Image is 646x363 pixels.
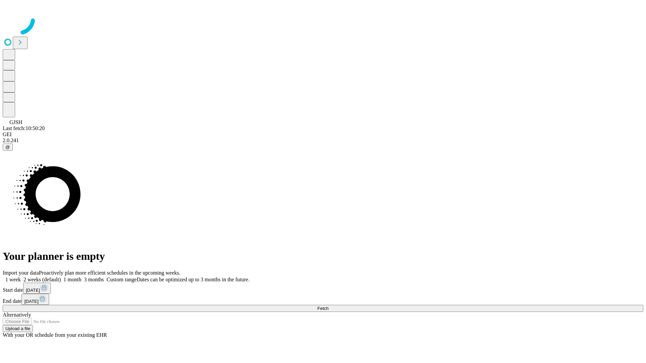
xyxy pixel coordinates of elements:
[64,277,81,282] span: 1 month
[3,312,31,318] span: Alternatively
[24,299,38,304] span: [DATE]
[23,283,51,294] button: [DATE]
[5,277,21,282] span: 1 week
[3,125,45,131] span: Last fetch: 10:50:20
[3,332,107,338] span: With your OR schedule from your existing EHR
[24,277,61,282] span: 2 weeks (default)
[3,137,643,144] div: 2.0.241
[3,144,13,151] button: @
[317,306,328,311] span: Fetch
[107,277,137,282] span: Custom range
[3,250,643,263] h1: Your planner is empty
[84,277,104,282] span: 3 months
[3,325,33,332] button: Upload a file
[9,119,22,125] span: GJSH
[137,277,249,282] span: Dates can be optimized up to 3 months in the future.
[3,294,643,305] div: End date
[3,305,643,312] button: Fetch
[22,294,49,305] button: [DATE]
[3,131,643,137] div: GEI
[5,145,10,150] span: @
[39,270,180,276] span: Proactively plan more efficient schedules in the upcoming weeks.
[3,283,643,294] div: Start date
[3,270,39,276] span: Import your data
[26,288,40,293] span: [DATE]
